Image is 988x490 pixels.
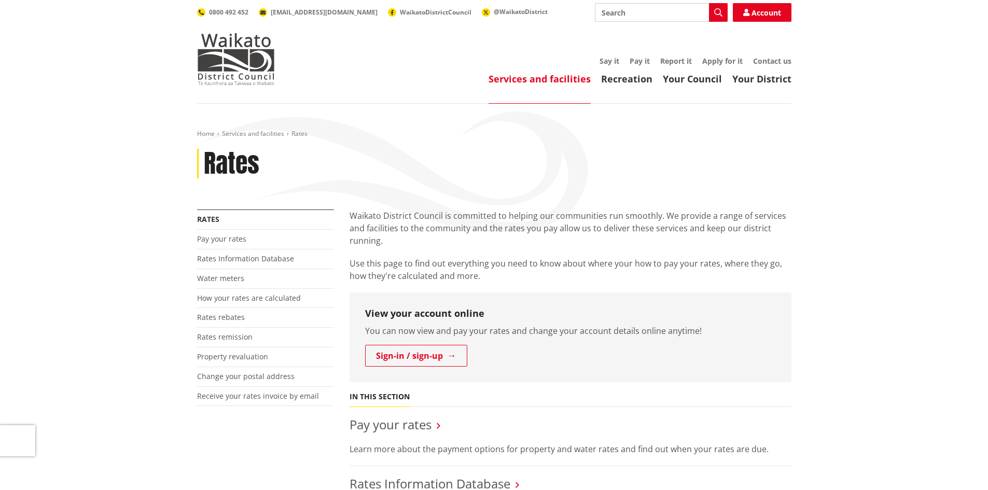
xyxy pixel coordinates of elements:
[595,3,728,22] input: Search input
[732,73,791,85] a: Your District
[365,345,467,367] a: Sign-in / sign-up
[494,7,548,16] span: @WaikatoDistrict
[271,8,378,17] span: [EMAIL_ADDRESS][DOMAIN_NAME]
[197,234,246,244] a: Pay your rates
[197,352,268,361] a: Property revaluation
[663,73,722,85] a: Your Council
[350,443,791,455] p: Learn more about the payment options for property and water rates and find out when your rates ar...
[197,8,248,17] a: 0800 492 452
[350,209,791,247] p: Waikato District Council is committed to helping our communities run smoothly. We provide a range...
[291,129,308,138] span: Rates
[388,8,471,17] a: WaikatoDistrictCouncil
[400,8,471,17] span: WaikatoDistrictCouncil
[197,332,253,342] a: Rates remission
[197,33,275,85] img: Waikato District Council - Te Kaunihera aa Takiwaa o Waikato
[365,308,776,319] h3: View your account online
[630,56,650,66] a: Pay it
[197,391,319,401] a: Receive your rates invoice by email
[660,56,692,66] a: Report it
[733,3,791,22] a: Account
[350,416,432,433] a: Pay your rates
[259,8,378,17] a: [EMAIL_ADDRESS][DOMAIN_NAME]
[197,273,244,283] a: Water meters
[197,214,219,224] a: Rates
[600,56,619,66] a: Say it
[222,129,284,138] a: Services and facilities
[489,73,591,85] a: Services and facilities
[209,8,248,17] span: 0800 492 452
[197,130,791,138] nav: breadcrumb
[197,371,295,381] a: Change your postal address
[350,393,410,401] h5: In this section
[753,56,791,66] a: Contact us
[197,254,294,263] a: Rates Information Database
[702,56,743,66] a: Apply for it
[204,149,259,179] h1: Rates
[197,293,301,303] a: How your rates are calculated
[197,129,215,138] a: Home
[197,312,245,322] a: Rates rebates
[350,257,791,282] p: Use this page to find out everything you need to know about where your how to pay your rates, whe...
[365,325,776,337] p: You can now view and pay your rates and change your account details online anytime!
[482,7,548,16] a: @WaikatoDistrict
[601,73,652,85] a: Recreation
